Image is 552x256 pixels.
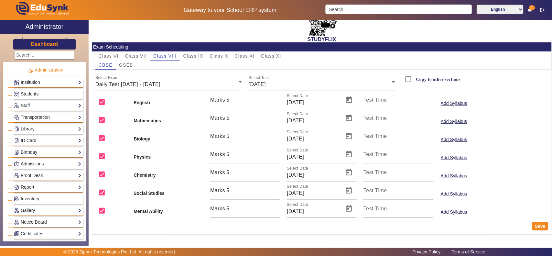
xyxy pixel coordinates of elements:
mat-label: Select Exam [95,76,118,80]
span: Class XI [235,54,255,58]
span: Inventory [21,196,39,201]
input: Test Time [363,117,433,125]
span: Marks [210,115,225,121]
b: Mathematics [134,117,203,124]
button: Save [532,222,548,230]
mat-label: Select Date [287,112,308,116]
button: Open calendar [341,165,357,180]
button: Add Syllabus [440,136,468,144]
button: Open calendar [341,201,357,217]
input: Select Date [287,99,340,106]
img: Inventory.png [14,196,19,201]
button: Add Syllabus [440,154,468,162]
mat-label: Select Date [287,148,308,152]
input: Test Time [363,135,433,143]
span: Marks [210,206,225,211]
span: Class X [210,54,228,58]
span: Class VII [125,54,147,58]
label: Copy to other sections [415,77,461,82]
h2: STUDYFLIX [92,36,552,42]
span: Students [21,91,38,96]
button: Open calendar [341,147,357,162]
input: Select Date [287,135,340,143]
mat-label: Select Test [249,76,269,80]
b: Chemistry [134,172,203,179]
input: Test Time [363,99,433,106]
a: Dashboard [31,41,59,48]
b: English [134,99,203,106]
img: Students.png [14,92,19,96]
input: Select Date [287,189,340,197]
img: Administration.png [27,67,33,73]
span: Marks [210,151,225,157]
input: Select Date [287,117,340,125]
a: Terms of Service [449,248,489,256]
button: Open calendar [341,183,357,198]
button: Open calendar [341,92,357,108]
mat-label: Select Date [287,94,308,98]
button: Add Syllabus [440,172,468,180]
span: CBSE [99,63,113,67]
span: [DATE] [249,82,266,87]
a: Administrator [0,20,89,34]
mat-card-header: Exam Scheduling [92,42,552,51]
input: Test Time [363,153,433,161]
button: Add Syllabus [440,117,468,126]
input: Test Time [363,171,433,179]
a: Inventory [14,195,81,203]
mat-label: Test Time [363,188,387,193]
input: Test Time [363,207,433,215]
p: © 2025 Zipper Technologies Pvt. Ltd. All rights reserved. [63,249,176,255]
span: Class VIII [153,54,177,58]
mat-label: Test Time [363,151,387,157]
a: Students [14,90,81,98]
a: Privacy Policy [409,248,444,256]
b: Biology [134,136,203,142]
span: Class VI [99,54,119,58]
mat-label: Test Time [363,115,387,121]
input: Search [325,5,472,14]
input: Select Date [287,207,340,215]
h2: Administrator [25,23,63,30]
span: Marks [210,170,225,175]
h5: Gateway to your School ERP system [142,7,319,14]
b: Mental Ability [134,208,203,215]
span: Class XII [261,54,283,58]
b: Social Studies [134,190,203,197]
span: Marks [210,97,225,103]
span: GSEB [119,63,133,67]
mat-label: Select Date [287,184,308,189]
input: Select Date [287,153,340,161]
input: Select Date [287,171,340,179]
input: Search... [15,51,74,60]
mat-label: Select Date [287,203,308,207]
p: Administration [8,67,83,73]
mat-label: Test Time [363,97,387,103]
span: Marks [210,133,225,139]
mat-label: Test Time [363,206,387,211]
span: Class IX [183,54,203,58]
mat-label: Test Time [363,170,387,175]
mat-label: Select Date [287,166,308,171]
span: 1 [529,5,535,10]
input: Test Time [363,189,433,197]
b: Physics [134,154,203,161]
span: Marks [210,188,225,193]
mat-label: Select Date [287,130,308,134]
mat-label: Test Time [363,133,387,139]
button: Open calendar [341,110,357,126]
button: Open calendar [341,128,357,144]
button: Add Syllabus [440,99,468,107]
span: Daily Test [DATE] - [DATE] [95,82,160,87]
button: Add Syllabus [440,190,468,198]
button: Add Syllabus [440,208,468,216]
